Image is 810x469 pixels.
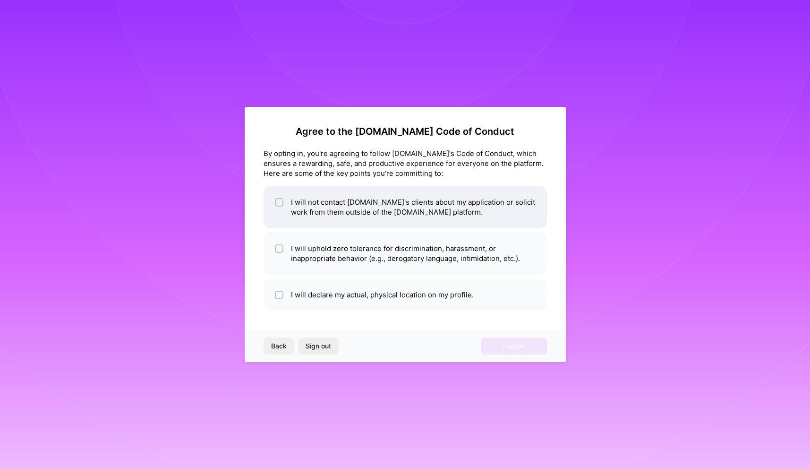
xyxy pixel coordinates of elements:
li: I will declare my actual, physical location on my profile. [264,278,547,311]
li: I will not contact [DOMAIN_NAME]'s clients about my application or solicit work from them outside... [264,186,547,228]
h2: Agree to the [DOMAIN_NAME] Code of Conduct [264,126,547,137]
span: Back [271,341,287,351]
button: Sign out [298,338,339,355]
div: By opting in, you're agreeing to follow [DOMAIN_NAME]'s Code of Conduct, which ensures a rewardin... [264,148,547,178]
button: Back [264,338,294,355]
span: Sign out [306,341,331,351]
li: I will uphold zero tolerance for discrimination, harassment, or inappropriate behavior (e.g., der... [264,232,547,275]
